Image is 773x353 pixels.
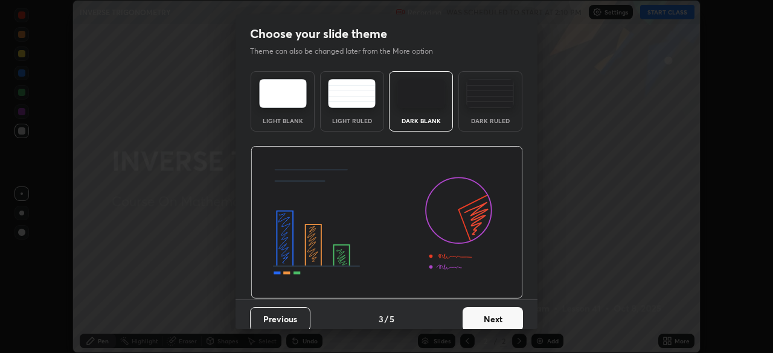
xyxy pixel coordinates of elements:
div: Dark Ruled [466,118,515,124]
h4: 5 [390,313,394,325]
img: darkThemeBanner.d06ce4a2.svg [251,146,523,299]
button: Next [463,307,523,331]
img: lightTheme.e5ed3b09.svg [259,79,307,108]
img: lightRuledTheme.5fabf969.svg [328,79,376,108]
h2: Choose your slide theme [250,26,387,42]
p: Theme can also be changed later from the More option [250,46,446,57]
img: darkRuledTheme.de295e13.svg [466,79,514,108]
div: Light Blank [258,118,307,124]
div: Light Ruled [328,118,376,124]
img: darkTheme.f0cc69e5.svg [397,79,445,108]
h4: 3 [379,313,383,325]
h4: / [385,313,388,325]
button: Previous [250,307,310,331]
div: Dark Blank [397,118,445,124]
